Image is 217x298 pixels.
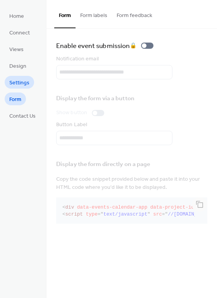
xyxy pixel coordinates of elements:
span: Contact Us [9,112,36,120]
a: Contact Us [5,109,40,122]
a: Connect [5,26,34,39]
span: Design [9,62,26,70]
span: Connect [9,29,30,37]
a: Form [5,92,26,105]
span: Settings [9,79,29,87]
a: Design [5,59,31,72]
a: Home [5,9,29,22]
a: Views [5,43,28,55]
span: Views [9,46,24,54]
span: Home [9,12,24,21]
a: Settings [5,76,34,89]
span: Form [9,96,21,104]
